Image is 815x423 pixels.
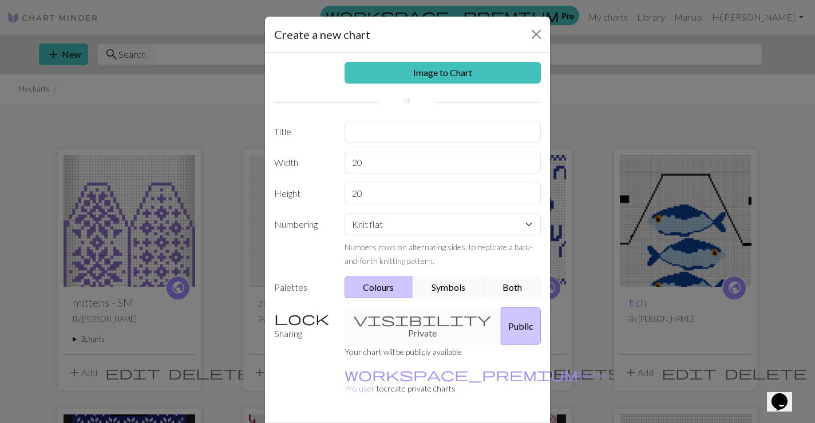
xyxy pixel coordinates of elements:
small: Your chart will be publicly available [345,347,462,357]
button: Public [501,307,541,345]
small: to create private charts [345,370,611,393]
iframe: chat widget [767,377,804,412]
label: Height [267,183,338,204]
label: Width [267,152,338,173]
h5: Create a new chart [274,26,370,43]
button: Colours [345,276,414,298]
label: Title [267,121,338,143]
button: Close [527,25,545,44]
span: workspace_premium [345,366,578,382]
label: Palettes [267,276,338,298]
a: Image to Chart [345,62,541,84]
label: Sharing [267,307,338,345]
label: Numbering [267,214,338,267]
button: Both [484,276,541,298]
small: Numbers rows on alternating sides, to replicate a back-and-forth knitting pattern. [345,242,533,266]
button: Symbols [413,276,485,298]
a: Become a Pro user [345,370,611,393]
